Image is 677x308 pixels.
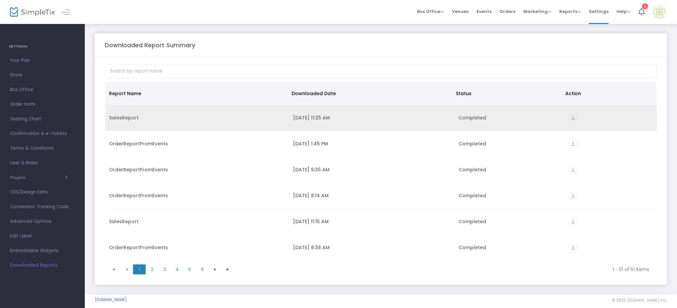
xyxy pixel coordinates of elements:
[569,217,578,226] i: vertical_align_bottom
[288,82,452,105] th: Downloaded Date
[196,264,209,274] span: Page 6
[293,192,451,199] div: 9/9/2025 8:14 AM
[459,166,561,173] div: Completed
[105,82,288,105] th: Report Name
[158,264,171,274] span: Page 3
[10,261,75,270] span: Downloaded Reports
[293,218,451,225] div: 9/8/2025 11:15 AM
[452,3,469,20] span: Venues
[459,114,561,121] div: Completed
[569,113,653,122] div: https://go.SimpleTix.com/fl2ni
[569,167,578,174] a: vertical_align_bottom
[459,244,561,251] div: Completed
[569,191,578,200] i: vertical_align_bottom
[569,243,653,252] div: https://go.SimpleTix.com/scd4w
[612,298,667,303] span: © 2025 [DOMAIN_NAME] Inc.
[10,203,75,211] span: Conversion Tracking Code
[569,191,653,200] div: https://go.SimpleTix.com/5qxt5
[293,114,451,121] div: 9/18/2025 11:25 AM
[459,192,561,199] div: Completed
[569,217,653,226] div: https://go.SimpleTix.com/2apu4
[476,3,491,20] span: Events
[569,139,578,148] i: vertical_align_bottom
[184,264,196,274] span: Page 5
[105,41,195,50] m-panel-title: Downloaded Report Summary
[452,82,561,105] th: Status
[569,141,578,148] a: vertical_align_bottom
[10,144,75,153] span: Terms & Conditions
[589,3,609,20] span: Settings
[10,217,75,226] span: Advanced Options
[293,140,451,147] div: 9/12/2025 1:45 PM
[109,140,285,147] div: OrderReportFromEvents
[569,139,653,148] div: https://go.SimpleTix.com/uq0b3
[209,264,221,274] span: Go to the next page
[109,244,285,251] div: OrderReportFromEvents
[459,140,561,147] div: Completed
[10,56,75,65] span: Your Plan
[105,82,657,261] div: Data table
[146,264,158,274] span: Page 2
[105,65,657,78] input: Search by report name
[171,264,184,274] span: Page 4
[569,245,578,252] a: vertical_align_bottom
[95,297,127,302] a: [DOMAIN_NAME]
[293,166,451,173] div: 9/10/2025 9:35 AM
[109,192,285,199] div: OrderReportFromEvents
[293,244,451,251] div: 9/8/2025 8:38 AM
[559,8,581,15] span: Reports
[417,8,444,15] span: Box Office
[569,113,578,122] i: vertical_align_bottom
[9,40,76,53] h4: SETTINGS
[10,85,75,94] span: Box Office
[10,159,75,167] span: User & Roles
[569,219,578,226] a: vertical_align_bottom
[10,188,75,197] span: CSS/Design Edits
[499,3,515,20] span: Orders
[212,267,218,272] span: Go to the next page
[459,218,561,225] div: Completed
[561,82,653,105] th: Action
[133,264,146,274] span: Page 1
[616,8,630,15] span: Help
[239,266,649,273] kendo-pager-info: 1 - 10 of 51 items
[10,129,75,138] span: Confirmation & e-Tickets
[569,193,578,200] a: vertical_align_bottom
[225,267,230,272] span: Go to the last page
[109,114,285,121] div: SalesReport
[109,166,285,173] div: OrderReportFromEvents
[569,115,578,122] a: vertical_align_bottom
[10,115,75,123] span: Seating Chart
[642,3,648,9] div: 1
[10,71,75,79] span: Store
[10,246,75,255] span: Embeddable Widgets
[10,100,75,109] span: Order Form
[523,8,551,15] span: Marketing
[10,232,75,240] span: Edit Label
[569,165,578,174] i: vertical_align_bottom
[221,264,234,274] span: Go to the last page
[569,165,653,174] div: https://go.SimpleTix.com/5pubt
[109,218,285,225] div: SalesReport
[10,175,68,180] button: Plugins
[569,243,578,252] i: vertical_align_bottom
